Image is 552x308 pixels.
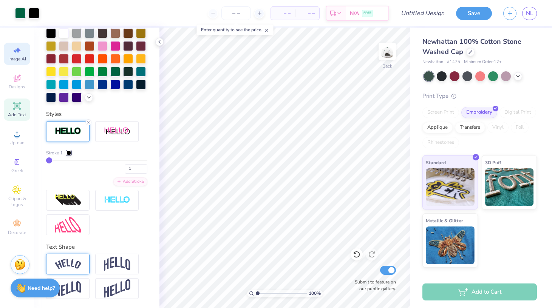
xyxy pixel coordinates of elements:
span: NL [526,9,533,18]
span: – – [300,9,315,17]
span: Upload [9,140,25,146]
div: Foil [511,122,529,133]
span: FREE [363,11,371,16]
img: Arch [104,257,130,271]
input: – – [221,6,251,20]
span: Newhattan 100% Cotton Stone Washed Cap [422,37,521,56]
label: Submit to feature on our public gallery. [351,279,396,292]
img: Metallic & Glitter [426,226,475,264]
img: Rise [104,279,130,298]
div: Vinyl [487,122,509,133]
span: Stroke 1 [46,149,63,156]
span: Newhattan [422,59,443,65]
img: Standard [426,168,475,206]
span: Decorate [8,229,26,236]
span: # 1475 [447,59,460,65]
strong: Need help? [28,285,55,292]
button: Save [456,7,492,20]
span: N/A [350,9,359,17]
img: Free Distort [55,217,81,233]
div: Print Type [422,92,537,100]
span: 3D Puff [485,159,501,166]
a: NL [522,7,537,20]
span: Add Text [8,112,26,118]
span: Clipart & logos [4,196,30,208]
img: Flag [55,281,81,296]
span: Designs [9,84,25,90]
img: Shadow [104,127,130,136]
img: Arc [55,259,81,269]
div: Styles [46,110,147,119]
div: Embroidery [461,107,497,118]
div: Applique [422,122,453,133]
img: Negative Space [104,196,130,205]
span: Greek [11,168,23,174]
input: Untitled Design [395,6,450,21]
div: Back [382,63,392,69]
img: 3d Illusion [55,194,81,206]
img: 3D Puff [485,168,534,206]
span: – – [275,9,291,17]
img: Stroke [55,127,81,136]
span: 100 % [309,290,321,297]
div: Enter quantity to see the price. [197,25,274,35]
div: Screen Print [422,107,459,118]
div: Text Shape [46,243,147,251]
span: Metallic & Glitter [426,217,463,225]
span: Image AI [8,56,26,62]
span: Minimum Order: 12 + [464,59,502,65]
span: Standard [426,159,446,166]
img: Back [380,44,395,59]
div: Add Stroke [113,177,147,186]
div: Rhinestones [422,137,459,148]
div: Digital Print [499,107,536,118]
div: Transfers [455,122,485,133]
